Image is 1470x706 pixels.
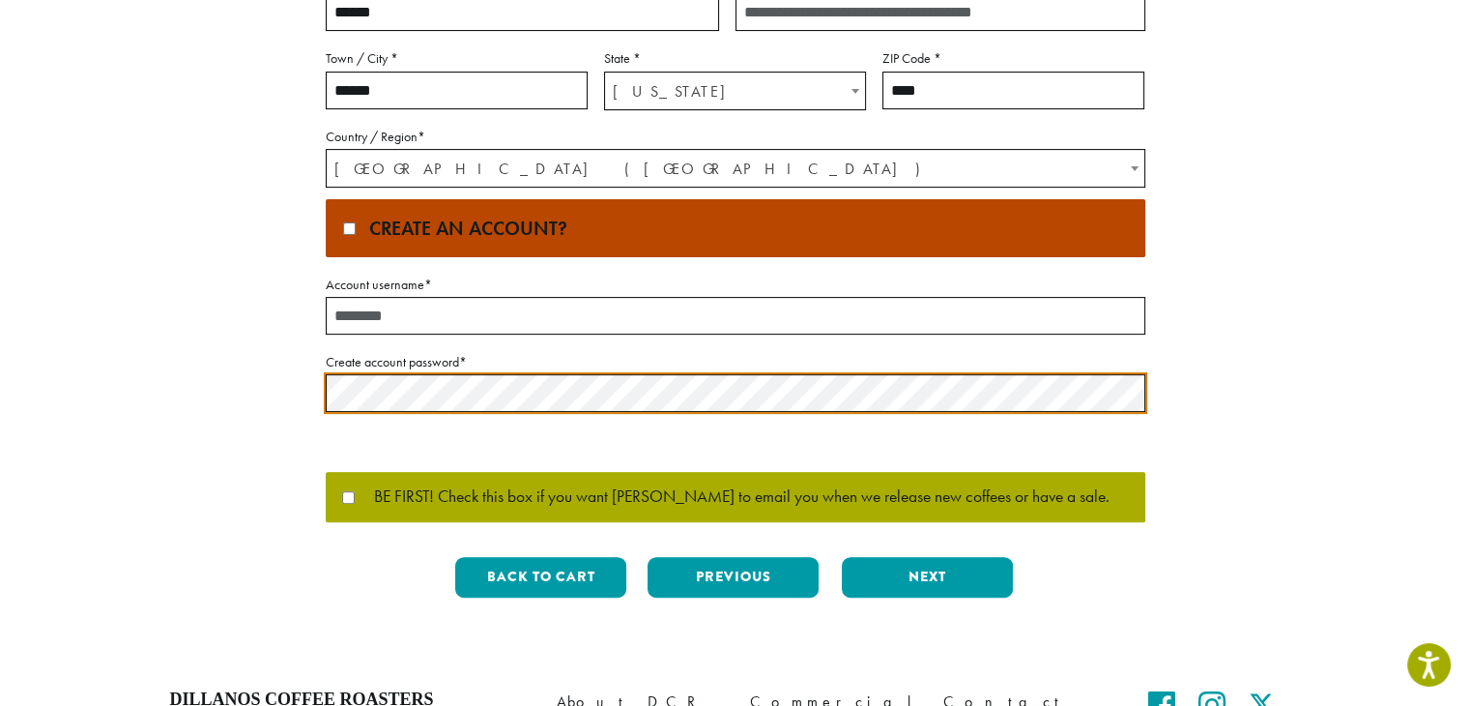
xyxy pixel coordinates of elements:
input: Create an account? [343,222,356,235]
label: State [604,46,866,71]
span: Country / Region [326,149,1145,188]
span: Washington [605,73,865,110]
button: Previous [648,557,819,598]
span: Create an account? [360,216,567,241]
span: BE FIRST! Check this box if you want [PERSON_NAME] to email you when we release new coffees or ha... [355,488,1110,506]
label: Account username [326,273,1145,297]
label: Create account password [326,350,1145,374]
span: United States (US) [327,150,1144,188]
button: Next [842,557,1013,598]
span: State [604,72,866,110]
input: BE FIRST! Check this box if you want [PERSON_NAME] to email you when we release new coffees or ha... [342,491,355,504]
button: Back to cart [455,557,626,598]
label: ZIP Code [882,46,1144,71]
label: Town / City [326,46,588,71]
